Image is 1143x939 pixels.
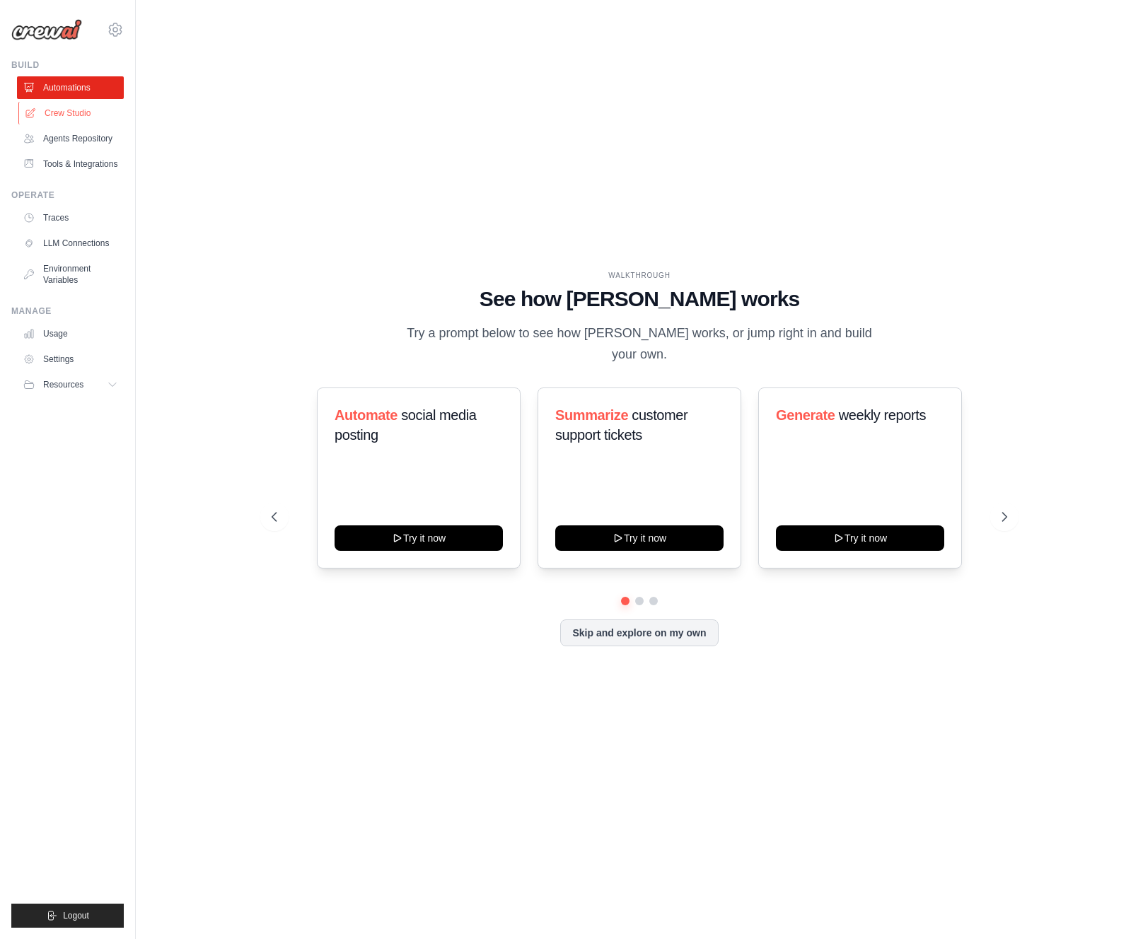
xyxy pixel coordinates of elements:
button: Try it now [555,525,724,551]
a: Agents Repository [17,127,124,150]
div: Build [11,59,124,71]
a: Environment Variables [17,257,124,291]
div: Operate [11,189,124,201]
h1: See how [PERSON_NAME] works [272,286,1007,312]
span: Logout [63,910,89,921]
div: Manage [11,305,124,317]
a: Crew Studio [18,102,125,124]
span: Summarize [555,407,628,423]
img: Logo [11,19,82,40]
a: Settings [17,348,124,371]
button: Skip and explore on my own [560,619,718,646]
span: social media posting [335,407,477,443]
span: Generate [776,407,835,423]
span: customer support tickets [555,407,687,443]
a: Traces [17,206,124,229]
a: Automations [17,76,124,99]
button: Try it now [776,525,944,551]
button: Logout [11,904,124,928]
p: Try a prompt below to see how [PERSON_NAME] works, or jump right in and build your own. [402,323,877,365]
button: Resources [17,373,124,396]
a: Tools & Integrations [17,153,124,175]
button: Try it now [335,525,503,551]
span: Automate [335,407,398,423]
a: Usage [17,322,124,345]
span: Resources [43,379,83,390]
a: LLM Connections [17,232,124,255]
span: weekly reports [839,407,926,423]
div: WALKTHROUGH [272,270,1007,281]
